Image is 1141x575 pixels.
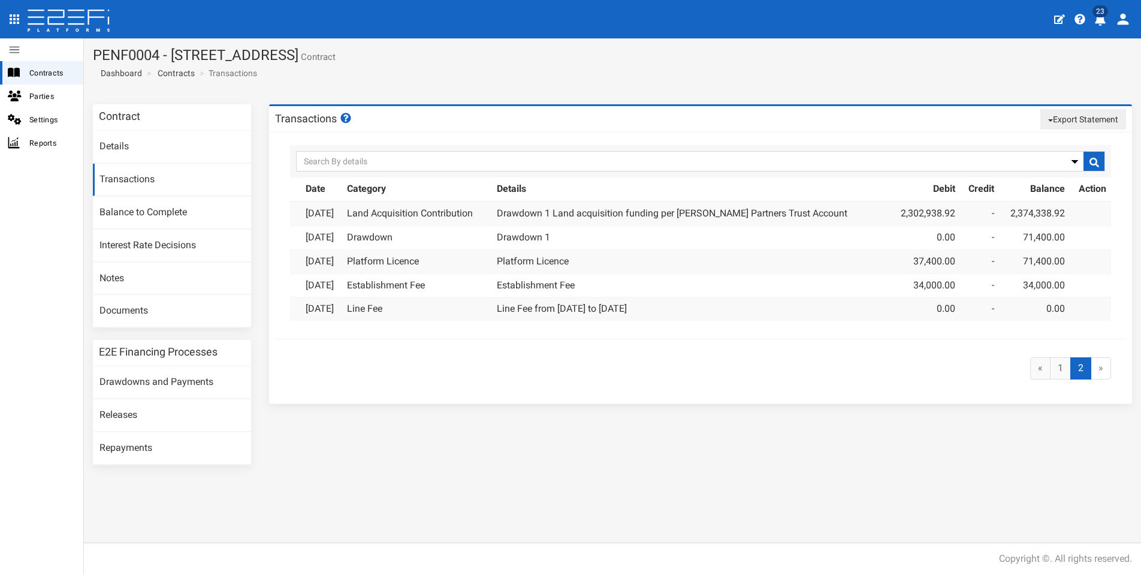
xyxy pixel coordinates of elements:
span: Contracts [29,66,74,80]
div: Copyright ©. All rights reserved. [999,552,1132,566]
td: - [960,249,999,273]
a: Documents [93,295,251,327]
th: Debit [889,177,960,201]
th: Date [301,177,343,201]
th: Details [492,177,889,201]
td: - [960,297,999,321]
a: Drawdown 1 [497,231,550,243]
input: Search By details [296,151,1105,171]
a: [DATE] [306,231,334,243]
a: Notes [93,263,251,295]
td: 37,400.00 [889,249,960,273]
a: Platform Licence [497,255,569,267]
a: Dashboard [96,67,142,79]
td: Establishment Fee [342,273,491,297]
td: - [960,225,999,249]
a: Releases [93,399,251,432]
span: Dashboard [96,68,142,78]
td: Land Acquisition Contribution [342,201,491,225]
th: Category [342,177,491,201]
td: Drawdown [342,225,491,249]
span: Parties [29,89,74,103]
span: Settings [29,113,74,127]
a: Interest Rate Decisions [93,230,251,262]
a: [DATE] [306,255,334,267]
td: 0.00 [999,297,1070,321]
h3: Transactions [275,113,353,124]
a: 1 [1050,357,1071,380]
td: Line Fee [342,297,491,321]
th: Credit [960,177,999,201]
td: 71,400.00 [999,249,1070,273]
td: Platform Licence [342,249,491,273]
a: [DATE] [306,207,334,219]
th: Balance [999,177,1070,201]
a: Contracts [158,67,195,79]
a: [DATE] [306,303,334,314]
h1: PENF0004 - [STREET_ADDRESS] [93,47,1132,63]
td: 2,302,938.92 [889,201,960,225]
h3: Contract [99,111,140,122]
a: « [1030,357,1051,380]
a: Line Fee from [DATE] to [DATE] [497,303,627,314]
a: Transactions [93,164,251,196]
a: Repayments [93,432,251,465]
a: [DATE] [306,279,334,291]
li: Transactions [197,67,257,79]
td: - [960,273,999,297]
a: Balance to Complete [93,197,251,229]
th: Action [1070,177,1111,201]
span: » [1091,357,1111,380]
td: 2,374,338.92 [999,201,1070,225]
td: 34,000.00 [889,273,960,297]
td: 0.00 [889,297,960,321]
a: Drawdown 1 Land acquisition funding per [PERSON_NAME] Partners Trust Account [497,207,847,219]
h3: E2E Financing Processes [99,347,218,357]
td: 0.00 [889,225,960,249]
td: - [960,201,999,225]
a: Establishment Fee [497,279,575,291]
a: Details [93,131,251,163]
td: 34,000.00 [999,273,1070,297]
a: Drawdowns and Payments [93,366,251,399]
td: 71,400.00 [999,225,1070,249]
span: Reports [29,136,74,150]
button: Export Statement [1040,109,1126,130]
span: 2 [1070,357,1091,380]
small: Contract [298,53,336,62]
